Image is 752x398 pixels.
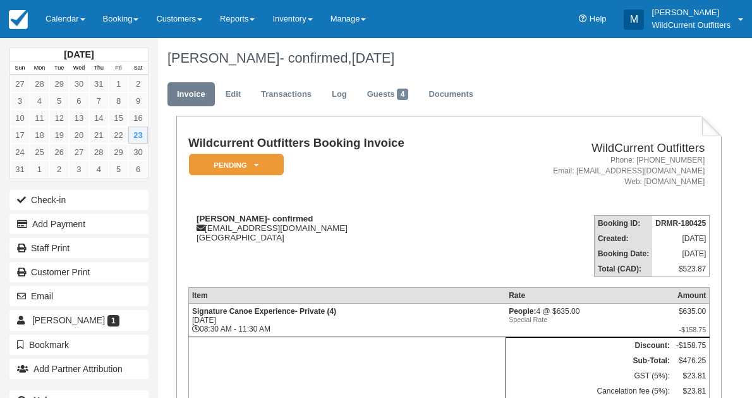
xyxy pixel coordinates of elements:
[9,286,149,306] button: Email
[89,144,109,161] a: 28
[128,109,148,127] a: 16
[64,49,94,59] strong: [DATE]
[188,214,487,242] div: [EMAIL_ADDRESS][DOMAIN_NAME] [GEOGRAPHIC_DATA]
[590,14,607,23] span: Help
[358,82,418,107] a: Guests4
[188,137,487,150] h1: Wildcurrent Outfitters Booking Invoice
[676,307,706,326] div: $635.00
[30,75,49,92] a: 28
[492,155,705,187] address: Phone: [PHONE_NUMBER] Email: [EMAIL_ADDRESS][DOMAIN_NAME] Web: [DOMAIN_NAME]
[128,92,148,109] a: 9
[673,368,710,383] td: $23.81
[652,231,710,246] td: [DATE]
[49,161,69,178] a: 2
[579,15,587,23] i: Help
[594,231,652,246] th: Created:
[9,214,149,234] button: Add Payment
[128,144,148,161] a: 30
[192,307,336,316] strong: Signature Canoe Experience- Private (4)
[9,310,149,330] a: [PERSON_NAME] 1
[30,61,49,75] th: Mon
[652,261,710,277] td: $523.87
[30,92,49,109] a: 4
[673,338,710,354] td: -$158.75
[109,109,128,127] a: 15
[49,144,69,161] a: 26
[49,109,69,127] a: 12
[9,190,149,210] button: Check-in
[673,288,710,304] th: Amount
[128,75,148,92] a: 2
[9,335,149,355] button: Bookmark
[509,316,670,323] em: Special Rate
[69,75,88,92] a: 30
[652,246,710,261] td: [DATE]
[216,82,250,107] a: Edit
[506,338,673,354] th: Discount:
[676,326,706,333] em: -$158.75
[89,75,109,92] a: 31
[351,50,394,66] span: [DATE]
[10,92,30,109] a: 3
[188,288,506,304] th: Item
[594,216,652,232] th: Booking ID:
[69,92,88,109] a: 6
[30,109,49,127] a: 11
[492,142,705,155] h2: WildCurrent Outfitters
[10,61,30,75] th: Sun
[506,288,673,304] th: Rate
[128,161,148,178] a: 6
[624,9,644,30] div: M
[109,75,128,92] a: 1
[167,82,215,107] a: Invoice
[322,82,356,107] a: Log
[167,51,713,66] h1: [PERSON_NAME]- confirmed,
[9,359,149,379] button: Add Partner Attribution
[109,92,128,109] a: 8
[594,261,652,277] th: Total (CAD):
[509,307,536,316] strong: People
[30,161,49,178] a: 1
[109,144,128,161] a: 29
[397,89,409,100] span: 4
[652,6,731,19] p: [PERSON_NAME]
[107,315,119,326] span: 1
[69,144,88,161] a: 27
[10,109,30,127] a: 10
[128,127,148,144] a: 23
[10,161,30,178] a: 31
[109,61,128,75] th: Fri
[69,127,88,144] a: 20
[69,161,88,178] a: 3
[9,10,28,29] img: checkfront-main-nav-mini-logo.png
[89,61,109,75] th: Thu
[10,127,30,144] a: 17
[506,368,673,383] td: GST (5%):
[9,262,149,282] a: Customer Print
[9,238,149,258] a: Staff Print
[594,246,652,261] th: Booking Date:
[89,127,109,144] a: 21
[655,219,706,228] strong: DRMR-180425
[506,353,673,368] th: Sub-Total:
[69,61,88,75] th: Wed
[10,144,30,161] a: 24
[197,214,313,223] strong: [PERSON_NAME]- confirmed
[652,19,731,32] p: WildCurrent Outfitters
[49,75,69,92] a: 29
[89,161,109,178] a: 4
[109,161,128,178] a: 5
[10,75,30,92] a: 27
[252,82,321,107] a: Transactions
[30,127,49,144] a: 18
[49,61,69,75] th: Tue
[188,304,506,337] td: [DATE] 08:30 AM - 11:30 AM
[49,92,69,109] a: 5
[89,92,109,109] a: 7
[32,315,105,325] span: [PERSON_NAME]
[49,127,69,144] a: 19
[30,144,49,161] a: 25
[128,61,148,75] th: Sat
[109,127,128,144] a: 22
[673,353,710,368] td: $476.25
